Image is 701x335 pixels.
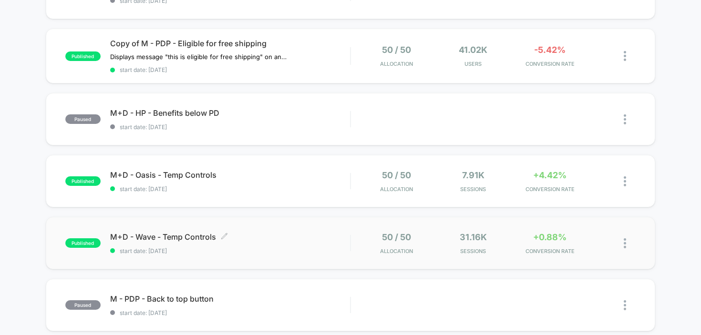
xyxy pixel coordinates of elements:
[533,170,567,180] span: +4.42%
[462,170,485,180] span: 7.91k
[110,39,350,48] span: Copy of M - PDP - Eligible for free shipping
[110,66,350,73] span: start date: [DATE]
[65,51,101,61] span: published
[437,61,509,67] span: Users
[534,45,566,55] span: -5.42%
[110,170,350,180] span: M+D - Oasis - Temp Controls
[65,238,101,248] span: published
[382,170,411,180] span: 50 / 50
[514,248,586,254] span: CONVERSION RATE
[110,123,350,131] span: start date: [DATE]
[382,45,411,55] span: 50 / 50
[65,176,101,186] span: published
[110,309,350,316] span: start date: [DATE]
[65,300,101,310] span: paused
[460,232,487,242] span: 31.16k
[437,248,509,254] span: Sessions
[624,238,626,248] img: close
[459,45,487,55] span: 41.02k
[110,232,350,242] span: M+D - Wave - Temp Controls
[382,232,411,242] span: 50 / 50
[110,247,350,254] span: start date: [DATE]
[110,53,287,61] span: Displays message "this is eligible for free shipping" on any product page over $99 (in the [GEOGR...
[65,114,101,124] span: paused
[624,51,626,61] img: close
[110,108,350,118] span: M+D - HP - Benefits below PD
[533,232,567,242] span: +0.88%
[624,114,626,124] img: close
[380,248,413,254] span: Allocation
[380,186,413,193] span: Allocation
[380,61,413,67] span: Allocation
[110,294,350,304] span: M - PDP - Back to top button
[514,61,586,67] span: CONVERSION RATE
[514,186,586,193] span: CONVERSION RATE
[624,176,626,186] img: close
[110,185,350,193] span: start date: [DATE]
[624,300,626,310] img: close
[437,186,509,193] span: Sessions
